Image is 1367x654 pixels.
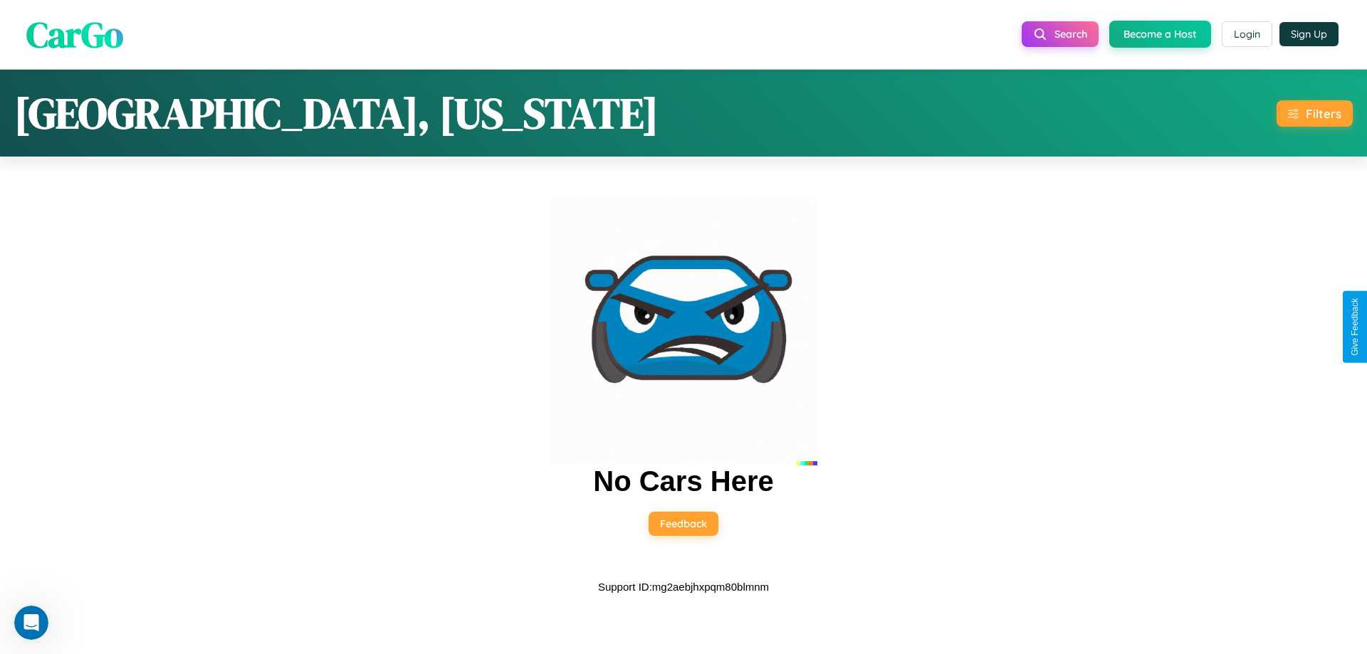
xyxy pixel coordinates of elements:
p: Support ID: mg2aebjhxpqm80blmnm [598,577,769,596]
iframe: Intercom live chat [14,606,48,640]
div: Give Feedback [1350,298,1360,356]
span: Search [1054,28,1087,41]
button: Login [1222,21,1272,47]
img: car [550,198,817,465]
button: Sign Up [1279,22,1339,46]
h2: No Cars Here [593,465,773,497]
button: Filters [1277,100,1353,127]
button: Become a Host [1109,21,1211,48]
h1: [GEOGRAPHIC_DATA], [US_STATE] [14,84,659,142]
button: Feedback [649,512,718,536]
div: Filters [1306,106,1341,121]
button: Search [1022,21,1099,47]
span: CarGo [26,9,123,58]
